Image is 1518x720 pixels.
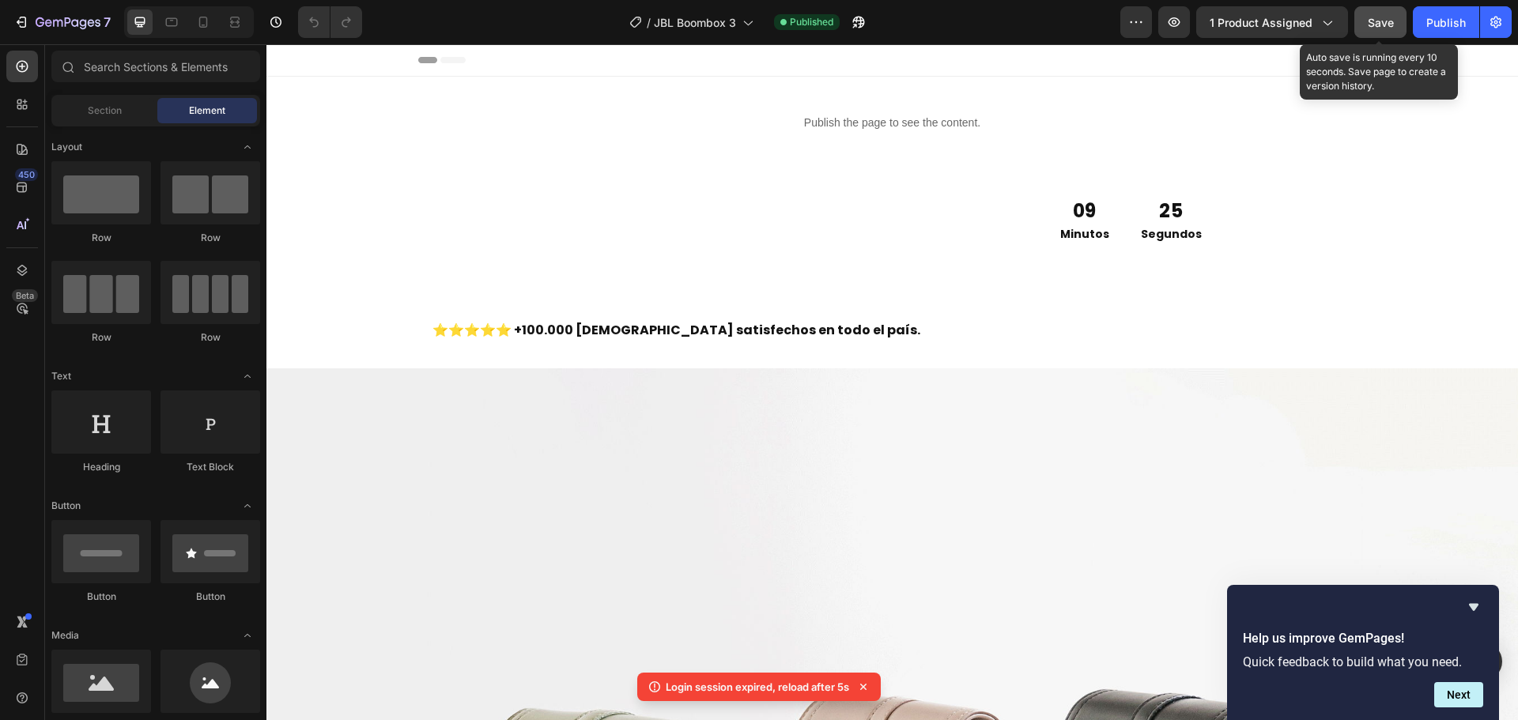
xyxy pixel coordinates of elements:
[15,168,38,181] div: 450
[1210,14,1312,31] span: 1 product assigned
[1354,6,1407,38] button: Save
[790,15,833,29] span: Published
[51,499,81,513] span: Button
[794,153,843,180] div: 09
[1243,629,1483,648] h2: Help us improve GemPages!
[88,104,122,118] span: Section
[160,590,260,604] div: Button
[51,231,151,245] div: Row
[235,364,260,389] span: Toggle open
[51,590,151,604] div: Button
[1243,654,1483,669] p: Quick feedback to build what you need.
[1243,597,1483,707] div: Help us improve GemPages!
[654,14,736,31] span: JBL Boombox 3
[647,14,651,31] span: /
[1464,597,1483,616] button: Hide survey
[160,231,260,245] div: Row
[12,289,38,302] div: Beta
[51,460,151,474] div: Heading
[235,134,260,160] span: Toggle open
[189,104,225,118] span: Element
[51,140,82,154] span: Layout
[1434,682,1483,707] button: Next question
[104,13,111,32] p: 7
[6,6,118,38] button: 7
[1196,6,1348,38] button: 1 product assigned
[794,180,843,200] p: Minutos
[666,679,849,695] p: Login session expired, reload after 5s
[266,44,1518,720] iframe: Design area
[874,153,935,180] div: 25
[51,330,151,345] div: Row
[235,493,260,518] span: Toggle open
[166,275,1086,298] p: ⭐️⭐️⭐️⭐️⭐️ +100.000 [DEMOGRAPHIC_DATA] satisfechos en todo el país.
[160,460,260,474] div: Text Block
[1426,14,1466,31] div: Publish
[235,623,260,648] span: Toggle open
[51,369,71,383] span: Text
[1368,16,1394,29] span: Save
[1413,6,1479,38] button: Publish
[874,180,935,200] p: Segundos
[298,6,362,38] div: Undo/Redo
[51,51,260,82] input: Search Sections & Elements
[160,330,260,345] div: Row
[51,628,79,643] span: Media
